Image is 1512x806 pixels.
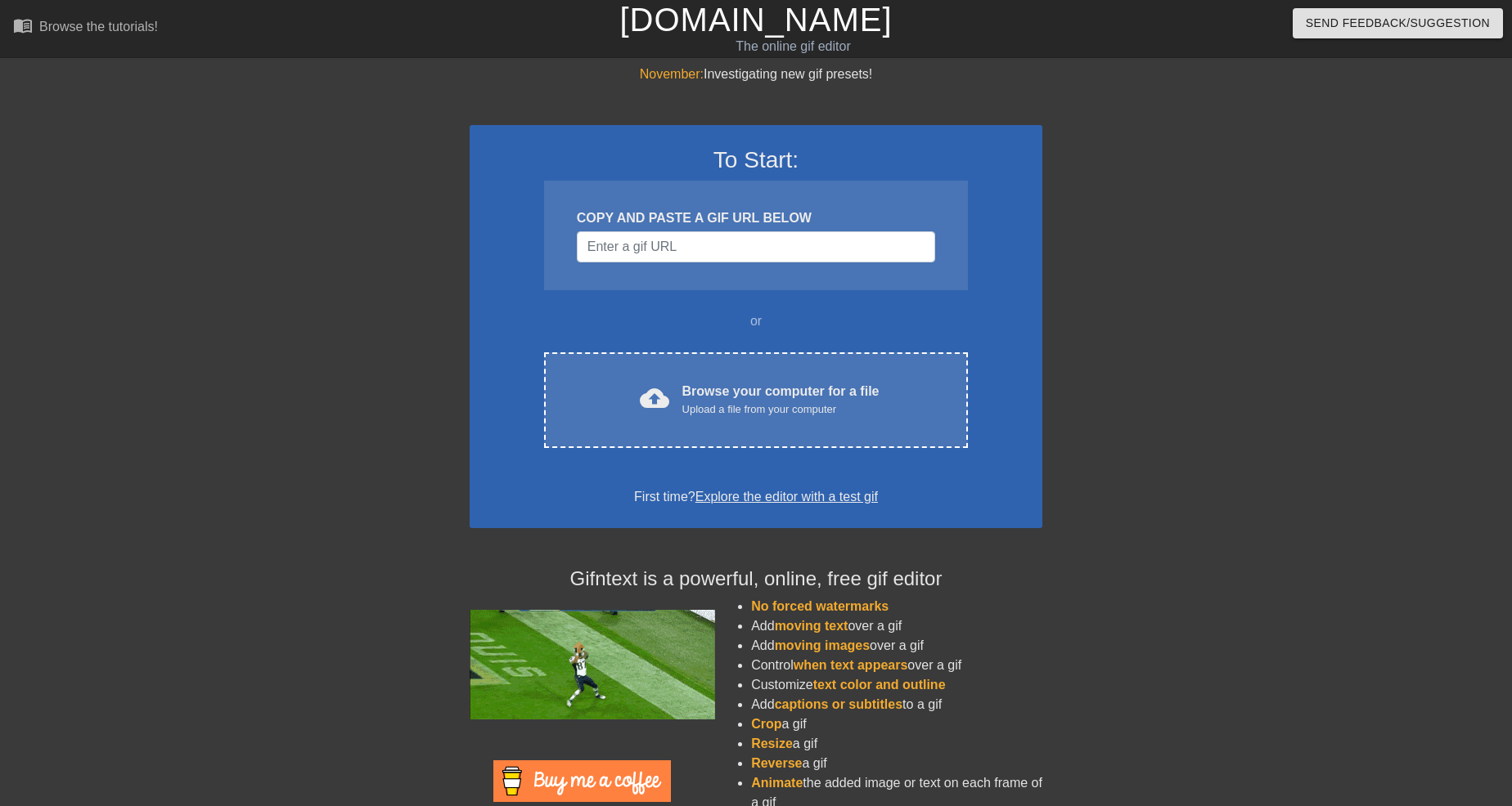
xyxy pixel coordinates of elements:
[491,487,1021,507] div: First time?
[577,208,935,228] div: COPY AND PASTE A GIF URL BELOW
[470,610,715,719] img: football_small.gif
[470,567,1042,591] h4: Gifntext is a powerful, online, free gif editor
[813,678,946,692] span: text color and outline
[751,737,793,750] span: Resize
[751,776,803,790] span: Animate
[640,67,704,81] span: November:
[682,382,880,418] div: Browse your computer for a file
[751,714,1042,734] li: a gif
[775,619,848,633] span: moving text
[751,734,1042,754] li: a gif
[794,658,908,672] span: when text appears
[13,16,158,41] a: Browse the tutorials!
[751,754,1042,773] li: a gif
[39,20,158,34] div: Browse the tutorials!
[512,311,1000,331] div: or
[1293,8,1503,38] button: Send Feedback/Suggestion
[577,231,935,262] input: Username
[751,695,1042,714] li: Add to a gif
[695,490,878,504] a: Explore the editor with a test gif
[640,383,669,413] span: cloud_upload
[493,760,671,802] img: Buy Me A Coffee
[751,636,1042,656] li: Add over a gif
[751,616,1042,636] li: Add over a gif
[682,401,880,418] div: Upload a file from your computer
[775,697,902,711] span: captions or subtitles
[751,656,1042,675] li: Control over a gif
[619,2,892,38] a: [DOMAIN_NAME]
[512,37,1074,56] div: The online gif editor
[491,146,1021,174] h3: To Start:
[751,599,889,613] span: No forced watermarks
[13,16,33,35] span: menu_book
[470,65,1042,84] div: Investigating new gif presets!
[1306,13,1490,34] span: Send Feedback/Suggestion
[775,638,870,652] span: moving images
[751,717,781,731] span: Crop
[751,756,802,770] span: Reverse
[751,675,1042,695] li: Customize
